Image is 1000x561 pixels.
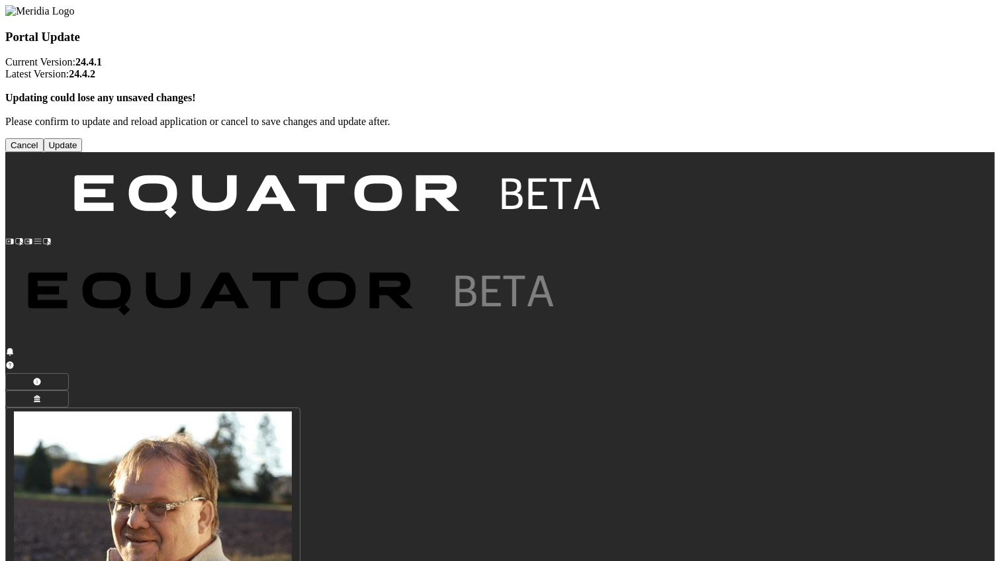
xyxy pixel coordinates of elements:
[75,56,102,67] strong: 24.4.1
[5,5,74,17] img: Meridia Logo
[5,30,995,44] h3: Portal Update
[5,56,995,128] p: Current Version: Latest Version: Please confirm to update and reload application or cancel to sav...
[5,92,196,103] strong: Updating could lose any unsaved changes!
[44,138,83,152] button: Update
[5,138,44,152] button: Cancel
[5,249,581,343] img: Customer Logo
[52,152,627,246] img: Customer Logo
[69,68,95,79] strong: 24.4.2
